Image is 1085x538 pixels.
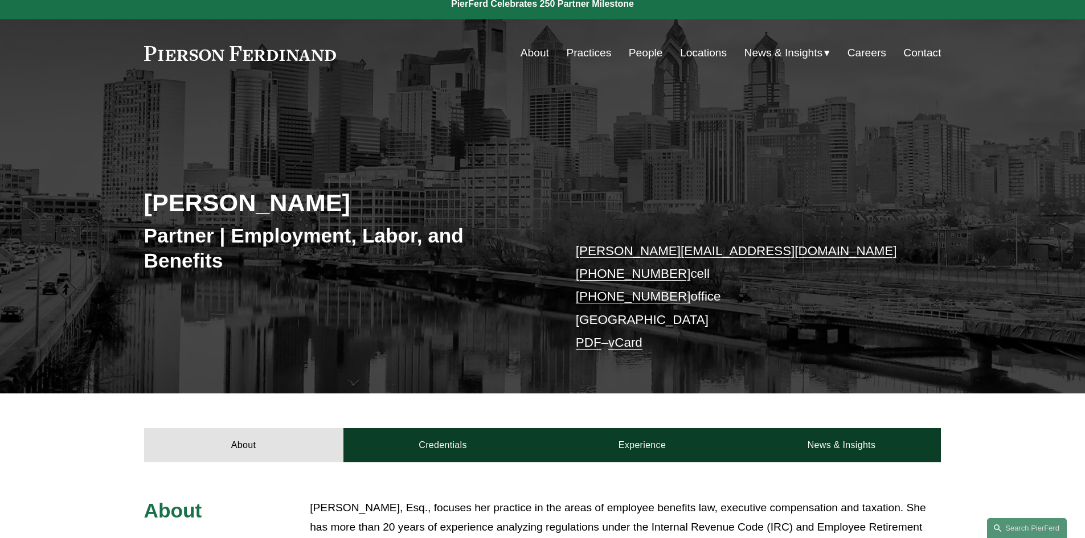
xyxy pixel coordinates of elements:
a: Locations [680,42,727,64]
span: About [144,499,202,521]
a: Contact [903,42,941,64]
a: Careers [847,42,886,64]
a: vCard [608,335,642,350]
a: News & Insights [742,428,941,462]
a: folder dropdown [744,42,830,64]
a: [PERSON_NAME][EMAIL_ADDRESS][DOMAIN_NAME] [576,244,897,258]
a: Practices [566,42,611,64]
span: News & Insights [744,43,823,63]
a: Search this site [987,518,1067,538]
h3: Partner | Employment, Labor, and Benefits [144,223,543,273]
a: About [521,42,549,64]
h2: [PERSON_NAME] [144,188,543,217]
a: Experience [543,428,742,462]
a: PDF [576,335,601,350]
a: People [629,42,663,64]
p: cell office [GEOGRAPHIC_DATA] – [576,240,908,355]
a: About [144,428,343,462]
a: Credentials [343,428,543,462]
a: [PHONE_NUMBER] [576,266,691,281]
a: [PHONE_NUMBER] [576,289,691,303]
